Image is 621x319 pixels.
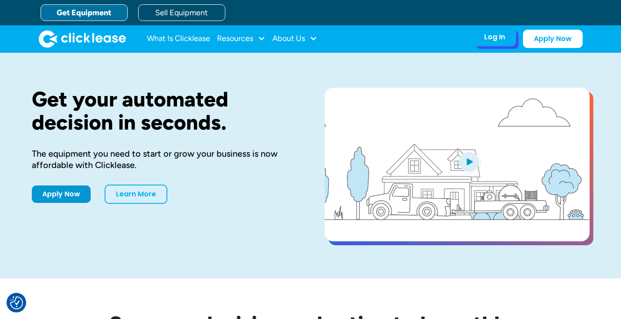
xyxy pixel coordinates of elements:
[457,149,481,174] img: Blue play button logo on a light blue circular background
[272,30,317,48] div: About Us
[10,296,23,309] button: Consent Preferences
[32,88,297,134] h1: Get your automated decision in seconds.
[105,185,167,204] a: Learn More
[32,148,297,171] div: The equipment you need to start or grow your business is now affordable with Clicklease.
[39,30,126,48] img: Clicklease logo
[523,30,583,48] a: Apply Now
[217,30,265,48] div: Resources
[484,33,505,41] div: Log In
[138,4,225,21] a: Sell Equipment
[39,30,126,48] a: home
[147,30,210,48] a: What Is Clicklease
[10,296,23,309] img: Revisit consent button
[32,185,91,203] a: Apply Now
[41,4,128,21] a: Get Equipment
[325,88,590,241] a: open lightbox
